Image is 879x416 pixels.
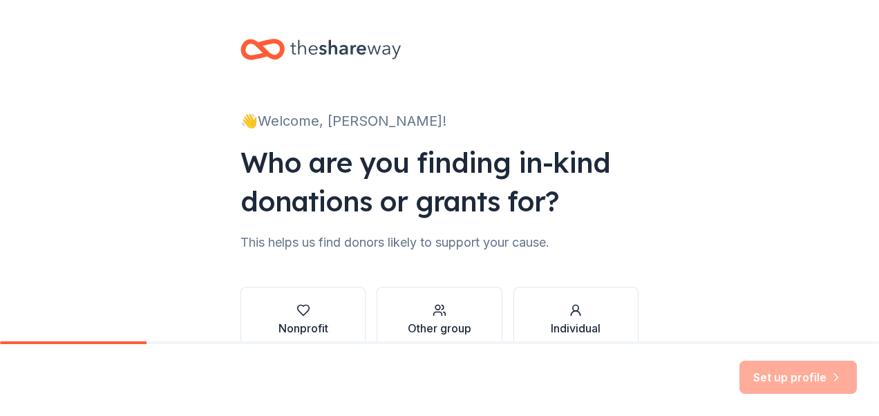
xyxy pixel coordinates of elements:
[408,320,471,337] div: Other group
[377,287,502,353] button: Other group
[240,231,639,254] div: This helps us find donors likely to support your cause.
[278,320,328,337] div: Nonprofit
[513,287,639,353] button: Individual
[551,320,601,337] div: Individual
[240,287,366,353] button: Nonprofit
[240,110,639,132] div: 👋 Welcome, [PERSON_NAME]!
[240,143,639,220] div: Who are you finding in-kind donations or grants for?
